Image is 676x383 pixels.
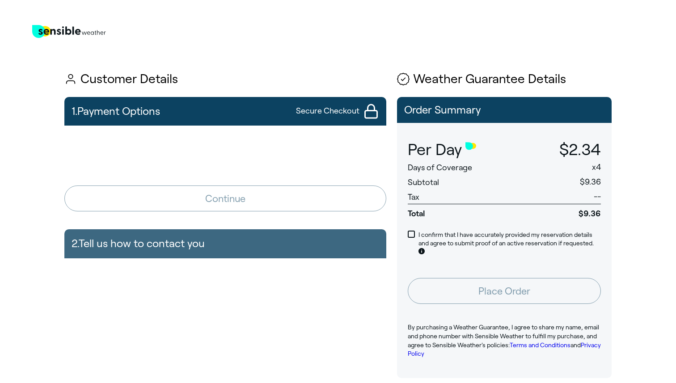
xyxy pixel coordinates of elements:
[404,104,604,116] p: Order Summary
[559,141,601,158] span: $2.34
[408,193,419,202] span: Tax
[526,204,601,219] span: $9.36
[397,72,612,86] h1: Weather Guarantee Details
[408,163,472,172] span: Days of Coverage
[64,72,386,86] h1: Customer Details
[64,148,386,173] iframe: PayPal-paypal
[418,231,601,257] p: I confirm that I have accurately provided my reservation details and agree to submit proof of an ...
[592,163,601,172] span: x 4
[296,105,359,117] span: Secure Checkout
[408,204,526,219] span: Total
[408,323,601,358] p: By purchasing a Weather Guarantee, I agree to share my name, email and phone number with Sensible...
[408,278,601,304] button: Place Order
[510,341,570,349] a: Terms and Conditions
[64,185,386,211] button: Continue
[64,97,386,126] button: 1.Payment OptionsSecure Checkout
[408,141,462,159] span: Per Day
[594,192,601,201] span: --
[408,178,439,187] span: Subtotal
[72,101,160,122] h2: 1. Payment Options
[580,177,601,186] span: $9.36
